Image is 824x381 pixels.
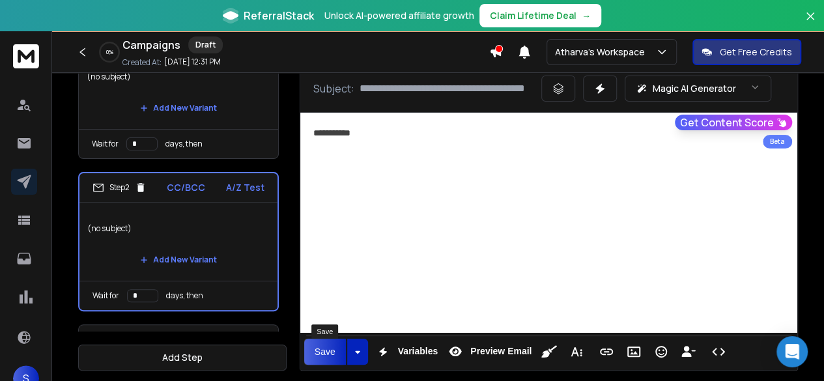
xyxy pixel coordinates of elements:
[106,48,113,56] p: 0 %
[649,339,674,365] button: Emoticons
[625,76,771,102] button: Magic AI Generator
[78,172,279,311] li: Step2CC/BCCA/Z Test(no subject)Add New VariantWait fordays, then
[720,46,792,59] p: Get Free Credits
[130,95,227,121] button: Add New Variant
[582,9,591,22] span: →
[167,181,205,194] p: CC/BCC
[92,182,147,193] div: Step 2
[653,82,736,95] p: Magic AI Generator
[555,46,650,59] p: Atharva's Workspace
[226,181,264,194] p: A/Z Test
[78,21,279,159] li: Step1CC/BCCA/Z Test(no subject)Add New VariantWait fordays, then
[244,8,314,23] span: ReferralStack
[122,57,162,68] p: Created At:
[311,324,338,339] div: Save
[675,115,792,130] button: Get Content Score
[371,339,441,365] button: Variables
[130,247,227,273] button: Add New Variant
[776,336,808,367] div: Open Intercom Messenger
[164,57,221,67] p: [DATE] 12:31 PM
[166,290,203,301] p: days, then
[122,37,180,53] h1: Campaigns
[304,339,346,365] button: Save
[468,346,534,357] span: Preview Email
[443,339,534,365] button: Preview Email
[564,339,589,365] button: More Text
[479,4,601,27] button: Claim Lifetime Deal→
[324,9,474,22] p: Unlock AI-powered affiliate growth
[87,59,270,95] p: (no subject)
[87,210,270,247] p: (no subject)
[706,339,731,365] button: Code View
[802,8,819,39] button: Close banner
[763,135,792,148] div: Beta
[92,139,119,149] p: Wait for
[537,339,561,365] button: Clean HTML
[313,81,354,96] p: Subject:
[594,339,619,365] button: Insert Link (Ctrl+K)
[621,339,646,365] button: Insert Image (Ctrl+P)
[395,346,441,357] span: Variables
[92,290,119,301] p: Wait for
[188,36,223,53] div: Draft
[78,345,287,371] button: Add Step
[165,139,203,149] p: days, then
[676,339,701,365] button: Insert Unsubscribe Link
[692,39,801,65] button: Get Free Credits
